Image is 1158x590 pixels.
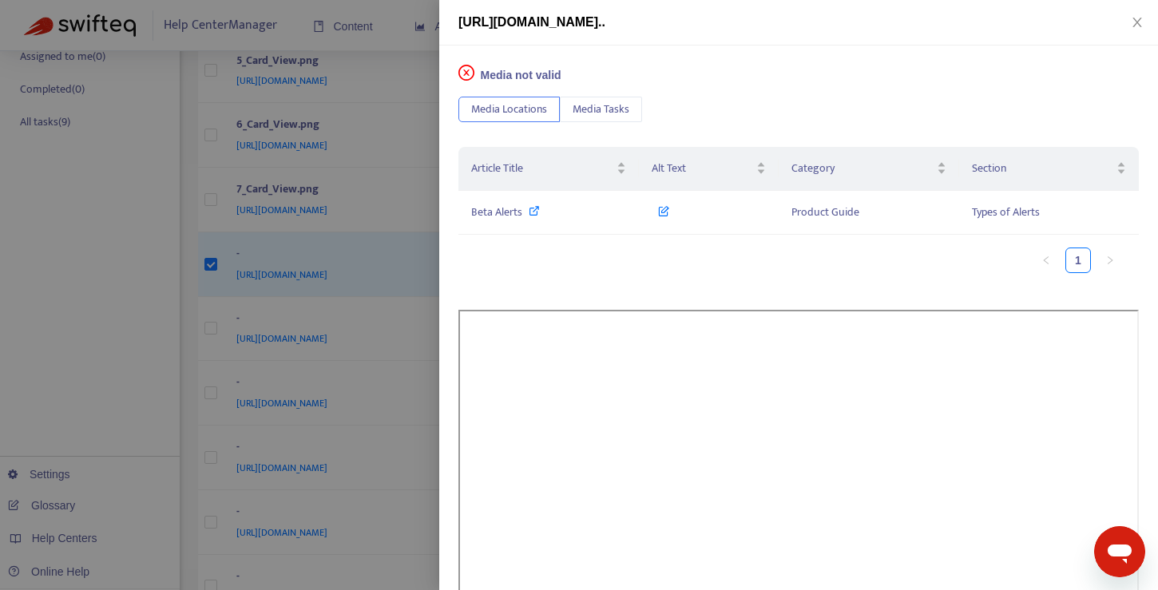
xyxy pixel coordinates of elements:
[458,147,639,191] th: Article Title
[959,147,1139,191] th: Section
[1065,247,1091,273] li: 1
[1033,247,1059,273] li: Previous Page
[1097,247,1123,273] li: Next Page
[1105,255,1115,265] span: right
[471,101,547,118] span: Media Locations
[972,160,1113,177] span: Section
[779,147,958,191] th: Category
[458,97,560,122] button: Media Locations
[791,160,933,177] span: Category
[1033,247,1059,273] button: left
[639,147,779,191] th: Alt Text
[1126,15,1148,30] button: Close
[471,203,522,221] span: Beta Alerts
[1066,248,1090,272] a: 1
[560,97,642,122] button: Media Tasks
[652,160,753,177] span: Alt Text
[471,160,613,177] span: Article Title
[1094,526,1145,577] iframe: Button to launch messaging window
[573,101,629,118] span: Media Tasks
[481,69,561,81] span: Media not valid
[1131,16,1144,29] span: close
[1041,255,1051,265] span: left
[791,203,859,221] span: Product Guide
[458,15,605,29] span: [URL][DOMAIN_NAME]..
[1097,247,1123,273] button: right
[972,203,1040,221] span: Types of Alerts
[458,65,474,81] span: close-circle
